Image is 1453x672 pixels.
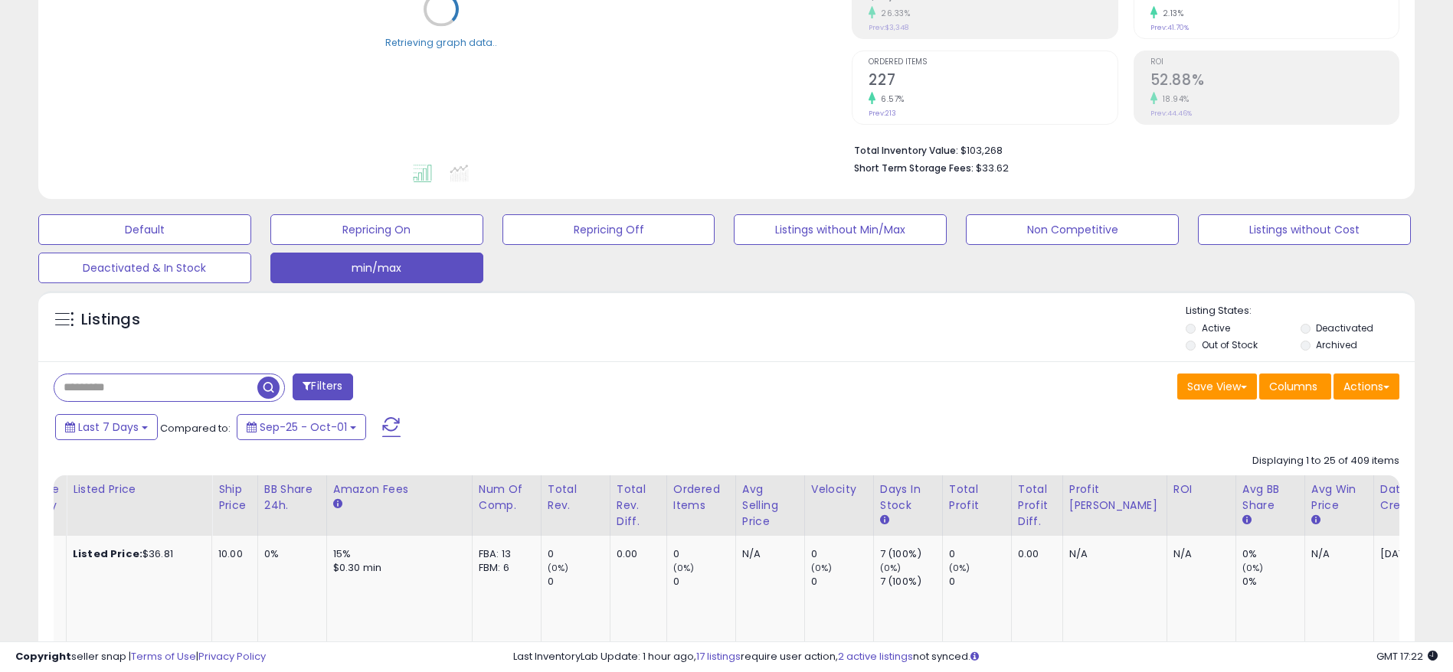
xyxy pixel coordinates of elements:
[673,481,729,514] div: Ordered Items
[333,547,460,561] div: 15%
[854,161,974,175] b: Short Term Storage Fees:
[875,93,905,105] small: 6.57%
[7,481,60,514] div: Fulfillable Quantity
[55,414,158,440] button: Last 7 Days
[1150,23,1189,32] small: Prev: 41.70%
[160,421,231,435] span: Compared to:
[673,575,735,589] div: 0
[1177,374,1257,400] button: Save View
[966,214,1179,245] button: Non Competitive
[742,481,798,530] div: Avg Selling Price
[264,547,315,561] div: 0%
[1150,58,1399,67] span: ROI
[811,575,873,589] div: 0
[880,562,902,574] small: (0%)
[218,481,251,514] div: Ship Price
[548,575,610,589] div: 0
[869,109,896,118] small: Prev: 213
[1242,547,1304,561] div: 0%
[270,253,483,283] button: min/max
[734,214,947,245] button: Listings without Min/Max
[838,649,913,664] a: 2 active listings
[293,374,352,400] button: Filters
[479,547,529,561] div: FBA: 13
[502,214,715,245] button: Repricing Off
[854,144,958,157] b: Total Inventory Value:
[949,547,1011,561] div: 0
[548,481,604,514] div: Total Rev.
[869,23,908,32] small: Prev: $3,348
[1186,304,1415,318] p: Listing States:
[15,650,266,664] div: seller snap | |
[1252,454,1399,468] div: Displaying 1 to 25 of 409 items
[869,58,1117,67] span: Ordered Items
[1380,481,1447,514] div: Date Created
[270,214,483,245] button: Repricing On
[976,161,1009,175] span: $33.62
[479,481,535,514] div: Num of Comp.
[1316,338,1357,351] label: Archived
[218,547,246,561] div: 10.00
[880,575,942,589] div: 7 (100%)
[1316,321,1373,334] label: Deactivated
[1311,514,1320,527] small: Avg Win Price.
[333,561,460,575] div: $0.30 min
[673,547,735,561] div: 0
[1376,649,1438,664] span: 2025-10-9 17:22 GMT
[1334,374,1399,400] button: Actions
[73,481,205,497] div: Listed Price
[333,497,342,511] small: Amazon Fees.
[1259,374,1331,400] button: Columns
[880,514,889,527] small: Days In Stock.
[1018,547,1051,561] div: 0.00
[617,481,660,530] div: Total Rev. Diff.
[1242,514,1252,527] small: Avg BB Share.
[1242,562,1264,574] small: (0%)
[38,214,251,245] button: Default
[1242,481,1298,514] div: Avg BB Share
[696,649,741,664] a: 17 listings
[1198,214,1411,245] button: Listings without Cost
[73,546,142,561] b: Listed Price:
[1242,575,1304,589] div: 0%
[1150,109,1192,118] small: Prev: 44.46%
[811,562,833,574] small: (0%)
[880,481,936,514] div: Days In Stock
[1202,338,1258,351] label: Out of Stock
[949,562,970,574] small: (0%)
[1018,481,1056,530] div: Total Profit Diff.
[333,481,466,497] div: Amazon Fees
[742,547,793,561] div: N/A
[854,140,1388,158] li: $103,268
[875,8,910,19] small: 26.33%
[617,547,655,561] div: 0.00
[1269,379,1317,394] span: Columns
[513,650,1438,664] div: Last InventoryLab Update: 1 hour ago, require user action, not synced.
[811,481,867,497] div: Velocity
[73,547,200,561] div: $36.81
[1311,481,1367,514] div: Avg Win Price
[869,71,1117,92] h2: 227
[811,547,873,561] div: 0
[1150,71,1399,92] h2: 52.88%
[1157,8,1184,19] small: 2.13%
[1069,547,1155,561] div: N/A
[949,575,1011,589] div: 0
[78,419,139,435] span: Last 7 Days
[1380,547,1442,561] div: [DATE]
[1069,481,1160,514] div: Profit [PERSON_NAME]
[385,35,497,49] div: Retrieving graph data..
[81,309,140,331] h5: Listings
[880,547,942,561] div: 7 (100%)
[548,547,610,561] div: 0
[1173,547,1224,561] div: N/A
[1311,547,1362,561] div: N/A
[38,253,251,283] button: Deactivated & In Stock
[1157,93,1190,105] small: 18.94%
[1173,481,1229,497] div: ROI
[198,649,266,664] a: Privacy Policy
[15,649,71,664] strong: Copyright
[673,562,695,574] small: (0%)
[237,414,366,440] button: Sep-25 - Oct-01
[1202,321,1230,334] label: Active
